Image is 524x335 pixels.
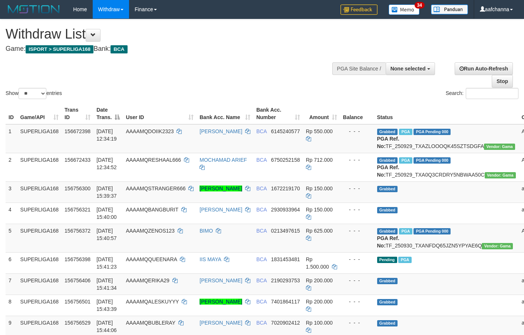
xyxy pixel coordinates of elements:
a: [PERSON_NAME] [200,277,242,283]
th: Balance [340,103,374,124]
a: [PERSON_NAME] [200,320,242,326]
a: [PERSON_NAME] [200,299,242,305]
td: SUPERLIGA168 [17,273,62,295]
span: AAAAMQBUBLERAY [126,320,175,326]
a: [PERSON_NAME] [200,128,242,134]
a: MOCHAMAD ARIEF [200,157,247,163]
span: Grabbed [377,129,398,135]
a: IIS MAYA [200,256,221,262]
span: Grabbed [377,157,398,164]
span: Copy 6750252158 to clipboard [271,157,300,163]
b: PGA Ref. No: [377,136,399,149]
div: PGA Site Balance / [332,62,386,75]
span: PGA Pending [413,129,451,135]
span: Copy 7401864117 to clipboard [271,299,300,305]
a: [PERSON_NAME] [200,207,242,213]
span: Grabbed [377,228,398,234]
th: Amount: activate to sort column ascending [303,103,340,124]
span: 156756501 [65,299,90,305]
span: AAAAMQQUEENARA [126,256,177,262]
span: Rp 150.000 [306,207,333,213]
span: BCA [111,45,127,53]
label: Search: [446,88,518,99]
div: - - - [343,319,371,326]
span: BCA [256,277,267,283]
th: Date Trans.: activate to sort column descending [93,103,123,124]
th: User ID: activate to sort column ascending [123,103,197,124]
span: 156672398 [65,128,90,134]
span: 156756398 [65,256,90,262]
td: 8 [6,295,17,316]
span: Rp 100.000 [306,320,333,326]
span: Copy 1831453481 to clipboard [271,256,300,262]
label: Show entries [6,88,62,99]
span: Rp 712.000 [306,157,333,163]
span: 156756529 [65,320,90,326]
span: BCA [256,128,267,134]
span: 156756406 [65,277,90,283]
span: [DATE] 15:41:23 [96,256,117,270]
span: Marked by aafsoycanthlai [399,228,412,234]
div: - - - [343,156,371,164]
span: 156756321 [65,207,90,213]
div: - - - [343,227,371,234]
span: BCA [256,185,267,191]
a: BIMO [200,228,213,234]
span: PGA Pending [413,157,451,164]
span: Copy 6145240577 to clipboard [271,128,300,134]
span: BCA [256,299,267,305]
span: Marked by aafsoycanthlai [399,129,412,135]
th: Game/API: activate to sort column ascending [17,103,62,124]
div: - - - [343,185,371,192]
span: Grabbed [377,320,398,326]
div: - - - [343,298,371,305]
button: None selected [386,62,435,75]
span: PGA Pending [413,228,451,234]
span: [DATE] 12:34:52 [96,157,117,170]
td: 3 [6,181,17,203]
h1: Withdraw List [6,27,342,42]
span: 156672433 [65,157,90,163]
td: SUPERLIGA168 [17,124,62,153]
td: 7 [6,273,17,295]
span: AAAAMQDOIIK2323 [126,128,174,134]
span: Grabbed [377,186,398,192]
span: AAAAMQBANGBURIT [126,207,178,213]
td: 1 [6,124,17,153]
span: BCA [256,207,267,213]
span: BCA [256,256,267,262]
img: panduan.png [431,4,468,14]
span: Rp 625.000 [306,228,333,234]
td: SUPERLIGA168 [17,252,62,273]
th: Status [374,103,519,124]
span: ISPORT > SUPERLIGA168 [26,45,93,53]
img: Button%20Memo.svg [389,4,420,15]
th: Trans ID: activate to sort column ascending [62,103,93,124]
span: Vendor URL: https://trx31.1velocity.biz [484,144,515,150]
span: Rp 1.500.000 [306,256,329,270]
th: Bank Acc. Number: activate to sort column ascending [253,103,303,124]
a: [PERSON_NAME] [200,185,242,191]
span: Grabbed [377,207,398,213]
span: Rp 150.000 [306,185,333,191]
td: SUPERLIGA168 [17,181,62,203]
b: PGA Ref. No: [377,235,399,249]
span: AAAAMQZENOS123 [126,228,175,234]
span: Grabbed [377,278,398,284]
a: Stop [492,75,513,88]
span: Marked by aafsoycanthlai [399,157,412,164]
td: TF_250930_TXANFDQ65JZN5YPYAE6Q [374,224,519,252]
img: MOTION_logo.png [6,4,62,15]
span: [DATE] 15:44:06 [96,320,117,333]
td: 5 [6,224,17,252]
span: AAAAMQALESKUYYY [126,299,179,305]
td: SUPERLIGA168 [17,224,62,252]
select: Showentries [19,88,46,99]
span: Copy 7020902412 to clipboard [271,320,300,326]
div: - - - [343,206,371,213]
span: [DATE] 15:43:39 [96,299,117,312]
span: [DATE] 15:41:34 [96,277,117,291]
span: [DATE] 15:40:57 [96,228,117,241]
span: Rp 200.000 [306,277,333,283]
span: Rp 550.000 [306,128,333,134]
